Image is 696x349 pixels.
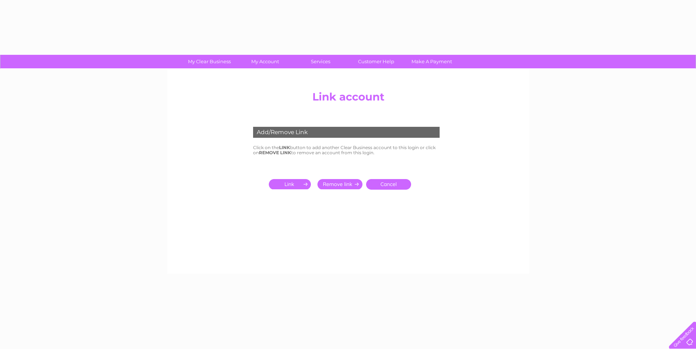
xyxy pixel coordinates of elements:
[259,150,291,155] b: REMOVE LINK
[235,55,295,68] a: My Account
[251,143,445,157] td: Click on the button to add another Clear Business account to this login or click on to remove an ...
[402,55,462,68] a: Make A Payment
[253,127,440,138] div: Add/Remove Link
[269,179,314,189] input: Submit
[179,55,240,68] a: My Clear Business
[290,55,351,68] a: Services
[279,145,290,150] b: LINK
[366,179,411,190] a: Cancel
[317,179,362,189] input: Submit
[346,55,406,68] a: Customer Help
